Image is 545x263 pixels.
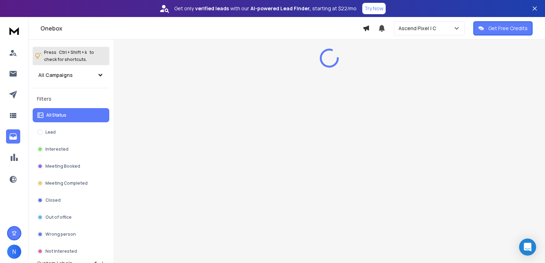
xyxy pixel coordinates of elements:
button: Interested [33,142,109,156]
h1: Onebox [40,24,363,33]
p: Out of office [45,214,72,220]
div: Open Intercom Messenger [519,239,536,256]
button: Meeting Booked [33,159,109,173]
p: Interested [45,146,68,152]
p: Meeting Completed [45,180,88,186]
h1: All Campaigns [38,72,73,79]
p: Closed [45,197,61,203]
button: Wrong person [33,227,109,241]
p: Try Now [364,5,384,12]
button: Closed [33,193,109,207]
p: Meeting Booked [45,163,80,169]
strong: AI-powered Lead Finder, [251,5,311,12]
img: logo [7,24,21,37]
h3: Filters [33,94,109,104]
button: Meeting Completed [33,176,109,190]
button: Try Now [362,3,386,14]
p: Ascend Pixel | C [398,25,439,32]
button: All Campaigns [33,68,109,82]
button: Out of office [33,210,109,224]
button: Get Free Credits [473,21,533,35]
button: Not Interested [33,244,109,258]
span: Ctrl + Shift + k [58,48,88,56]
p: Get only with our starting at $22/mo [174,5,357,12]
p: Not Interested [45,248,77,254]
button: All Status [33,108,109,122]
p: Get Free Credits [488,25,528,32]
p: Press to check for shortcuts. [44,49,94,63]
strong: verified leads [195,5,229,12]
p: Lead [45,129,56,135]
p: Wrong person [45,231,76,237]
button: Lead [33,125,109,139]
button: N [7,245,21,259]
p: All Status [46,112,66,118]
